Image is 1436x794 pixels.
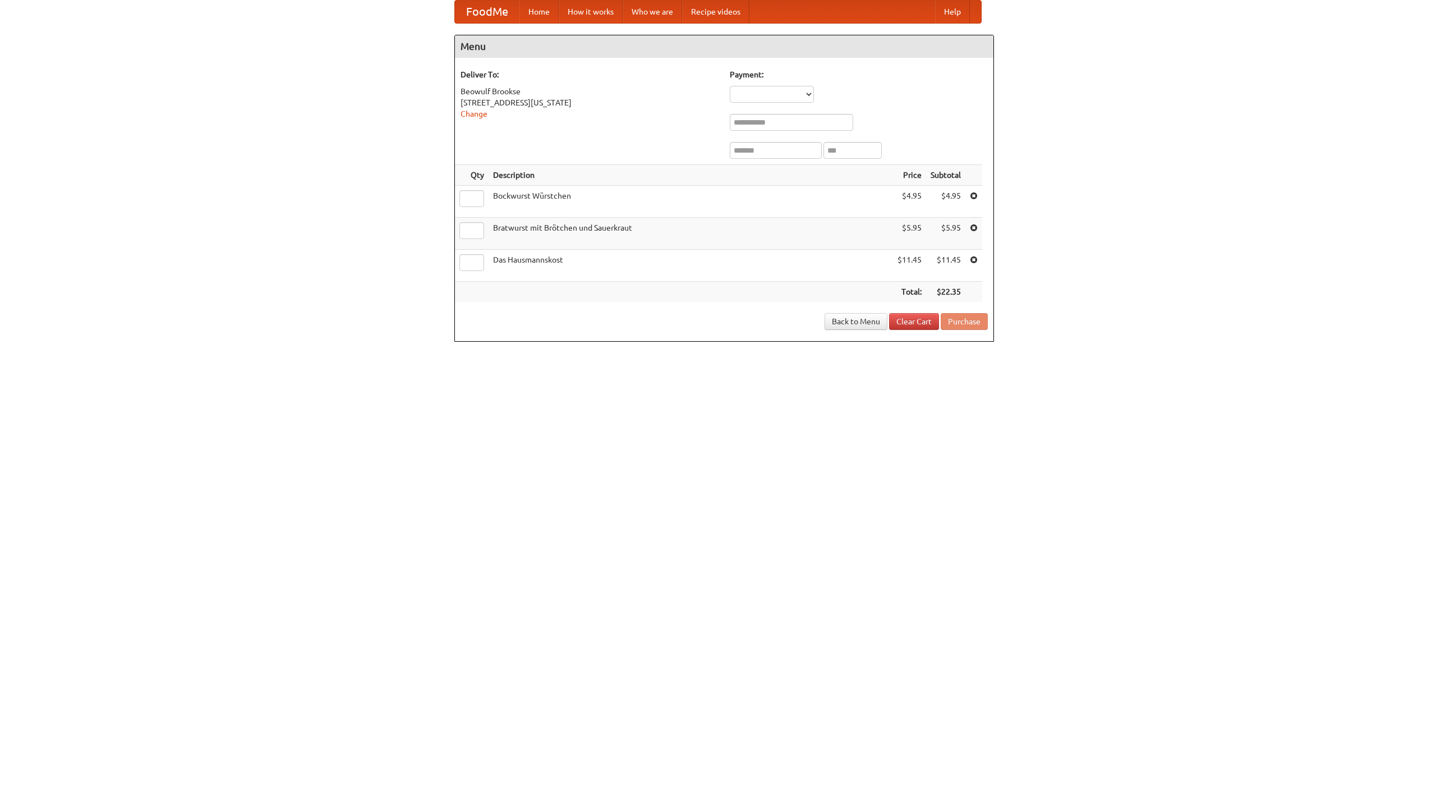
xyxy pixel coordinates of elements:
[935,1,970,23] a: Help
[926,218,965,250] td: $5.95
[893,250,926,282] td: $11.45
[461,86,719,97] div: Beowulf Brookse
[489,218,893,250] td: Bratwurst mit Brötchen und Sauerkraut
[461,109,487,118] a: Change
[926,186,965,218] td: $4.95
[455,35,993,58] h4: Menu
[623,1,682,23] a: Who we are
[893,186,926,218] td: $4.95
[489,186,893,218] td: Bockwurst Würstchen
[489,165,893,186] th: Description
[682,1,749,23] a: Recipe videos
[893,282,926,302] th: Total:
[926,282,965,302] th: $22.35
[489,250,893,282] td: Das Hausmannskost
[889,313,939,330] a: Clear Cart
[926,165,965,186] th: Subtotal
[893,165,926,186] th: Price
[559,1,623,23] a: How it works
[941,313,988,330] button: Purchase
[519,1,559,23] a: Home
[455,165,489,186] th: Qty
[455,1,519,23] a: FoodMe
[926,250,965,282] td: $11.45
[461,97,719,108] div: [STREET_ADDRESS][US_STATE]
[730,69,988,80] h5: Payment:
[461,69,719,80] h5: Deliver To:
[893,218,926,250] td: $5.95
[825,313,887,330] a: Back to Menu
